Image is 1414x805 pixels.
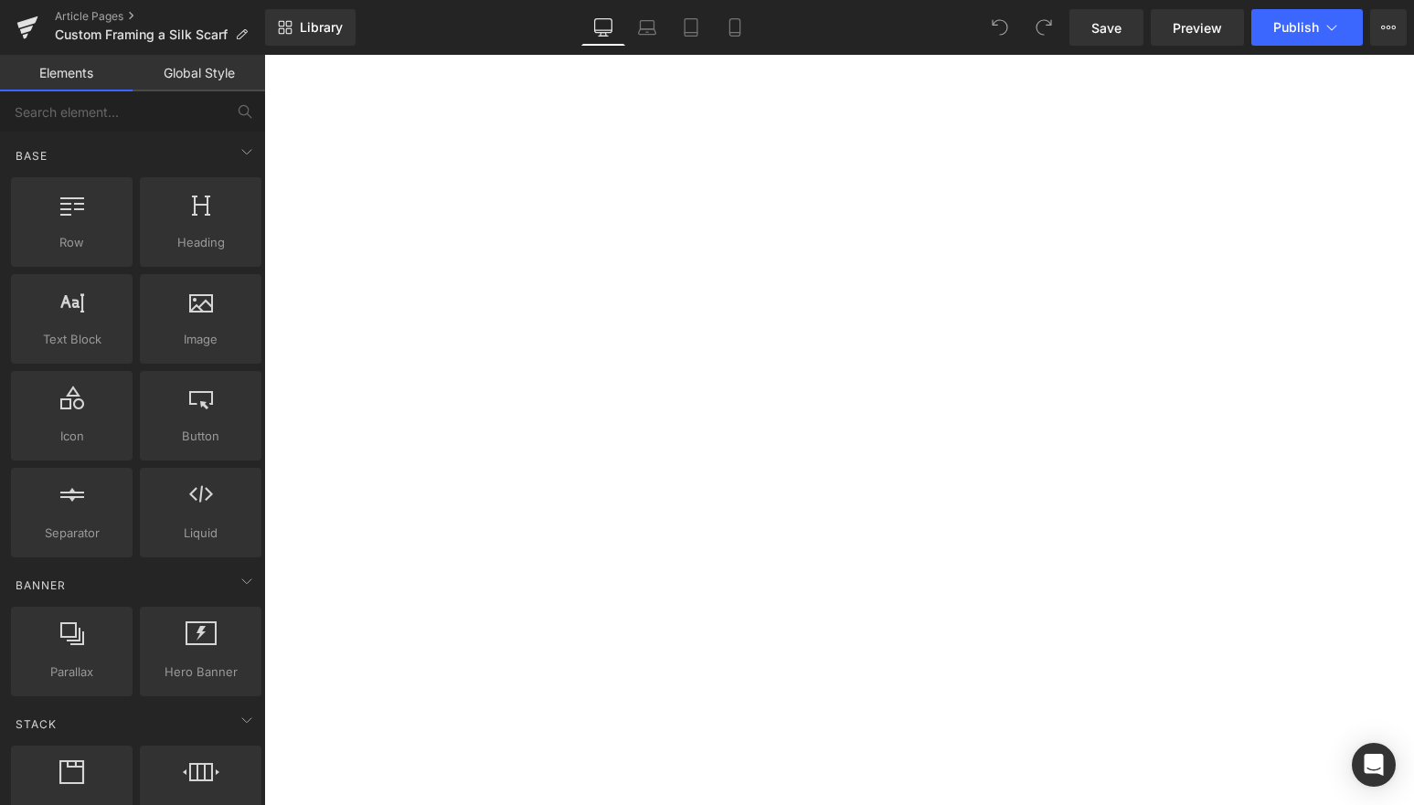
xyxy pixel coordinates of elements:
[16,662,127,682] span: Parallax
[982,9,1018,46] button: Undo
[300,19,343,36] span: Library
[1173,18,1222,37] span: Preview
[133,55,265,91] a: Global Style
[16,233,127,252] span: Row
[16,427,127,446] span: Icon
[1352,743,1396,787] div: Open Intercom Messenger
[1370,9,1407,46] button: More
[14,577,68,594] span: Banner
[1026,9,1062,46] button: Redo
[14,715,58,733] span: Stack
[1273,20,1319,35] span: Publish
[16,524,127,543] span: Separator
[16,330,127,349] span: Text Block
[145,330,256,349] span: Image
[1091,18,1122,37] span: Save
[145,427,256,446] span: Button
[1251,9,1363,46] button: Publish
[145,524,256,543] span: Liquid
[55,9,265,24] a: Article Pages
[14,147,49,164] span: Base
[145,662,256,682] span: Hero Banner
[669,9,713,46] a: Tablet
[1151,9,1244,46] a: Preview
[265,9,356,46] a: New Library
[55,27,228,42] span: Custom Framing a Silk Scarf
[713,9,757,46] a: Mobile
[581,9,625,46] a: Desktop
[145,233,256,252] span: Heading
[625,9,669,46] a: Laptop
